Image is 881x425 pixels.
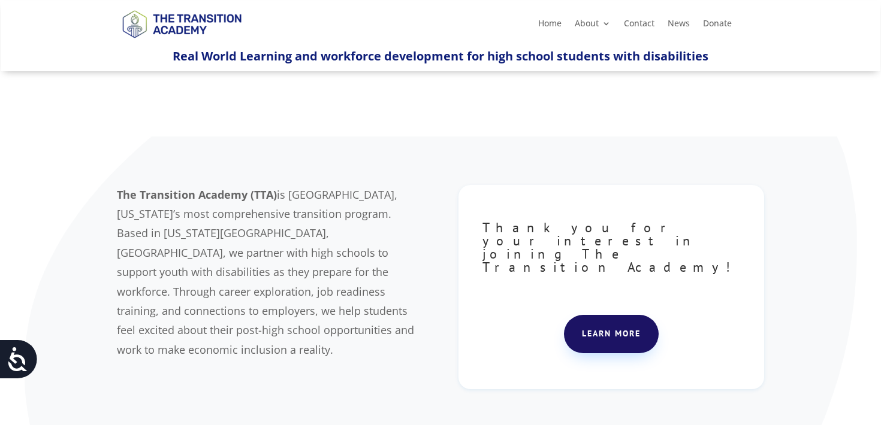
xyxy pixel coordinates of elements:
[564,315,659,353] a: Learn more
[703,19,732,32] a: Donate
[575,19,611,32] a: About
[117,187,277,202] b: The Transition Academy (TTA)
[538,19,562,32] a: Home
[173,48,708,64] span: Real World Learning and workforce development for high school students with disabilities
[624,19,654,32] a: Contact
[117,2,246,45] img: TTA Brand_TTA Primary Logo_Horizontal_Light BG
[482,219,739,275] span: Thank you for your interest in joining The Transition Academy!
[117,187,414,357] span: is [GEOGRAPHIC_DATA], [US_STATE]’s most comprehensive transition program. Based in [US_STATE][GEO...
[668,19,690,32] a: News
[117,36,246,47] a: Logo-Noticias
